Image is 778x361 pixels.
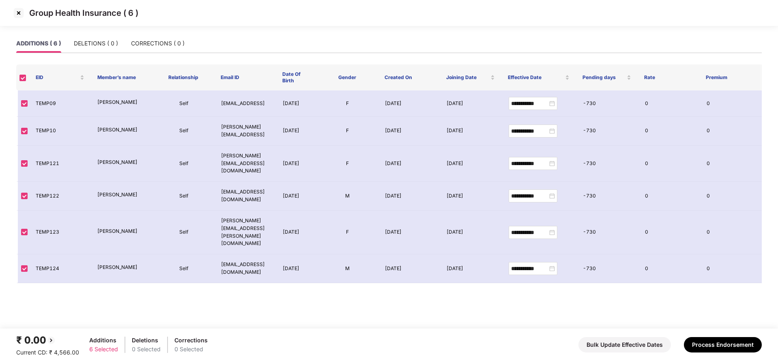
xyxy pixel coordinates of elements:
[74,39,118,48] div: DELETIONS ( 0 )
[317,182,378,211] td: M
[317,211,378,254] td: F
[700,182,762,211] td: 0
[89,345,118,354] div: 6 Selected
[276,64,316,90] th: Date Of Birth
[576,211,638,254] td: -730
[317,90,378,117] td: F
[97,99,146,106] p: [PERSON_NAME]
[16,333,79,348] div: ₹ 0.00
[440,64,501,90] th: Joining Date
[276,117,317,146] td: [DATE]
[700,254,762,283] td: 0
[440,254,502,283] td: [DATE]
[29,182,91,211] td: TEMP122
[576,146,638,182] td: -730
[29,64,91,90] th: EID
[576,254,638,283] td: -730
[89,336,118,345] div: Additions
[153,64,214,90] th: Relationship
[29,146,91,182] td: TEMP121
[440,117,502,146] td: [DATE]
[16,39,61,48] div: ADDITIONS ( 6 )
[153,117,214,146] td: Self
[46,335,56,345] img: svg+xml;base64,PHN2ZyBpZD0iQmFjay0yMHgyMCIgeG1sbnM9Imh0dHA6Ly93d3cudzMub3JnLzIwMDAvc3ZnIiB3aWR0aD...
[153,146,214,182] td: Self
[440,182,502,211] td: [DATE]
[378,117,440,146] td: [DATE]
[12,6,25,19] img: svg+xml;base64,PHN2ZyBpZD0iQ3Jvc3MtMzJ4MzIiIHhtbG5zPSJodHRwOi8vd3d3LnczLm9yZy8yMDAwL3N2ZyIgd2lkdG...
[440,90,502,117] td: [DATE]
[576,90,638,117] td: -730
[153,211,214,254] td: Self
[36,74,78,81] span: EID
[446,74,489,81] span: Joining Date
[131,39,185,48] div: CORRECTIONS ( 0 )
[316,64,378,90] th: Gender
[638,182,700,211] td: 0
[153,254,214,283] td: Self
[638,254,700,283] td: 0
[699,64,761,90] th: Premium
[97,159,146,166] p: [PERSON_NAME]
[16,349,79,356] span: Current CD: ₹ 4,566.00
[153,182,214,211] td: Self
[638,211,700,254] td: 0
[638,117,700,146] td: 0
[578,337,671,352] button: Bulk Update Effective Dates
[97,228,146,235] p: [PERSON_NAME]
[29,254,91,283] td: TEMP124
[214,64,276,90] th: Email ID
[215,182,276,211] td: [EMAIL_ADDRESS][DOMAIN_NAME]
[132,345,161,354] div: 0 Selected
[700,211,762,254] td: 0
[378,90,440,117] td: [DATE]
[700,117,762,146] td: 0
[638,146,700,182] td: 0
[700,90,762,117] td: 0
[638,90,700,117] td: 0
[97,191,146,199] p: [PERSON_NAME]
[700,146,762,182] td: 0
[276,211,317,254] td: [DATE]
[132,336,161,345] div: Deletions
[576,117,638,146] td: -730
[501,64,576,90] th: Effective Date
[153,90,214,117] td: Self
[317,254,378,283] td: M
[97,264,146,271] p: [PERSON_NAME]
[378,182,440,211] td: [DATE]
[29,90,91,117] td: TEMP09
[378,211,440,254] td: [DATE]
[276,146,317,182] td: [DATE]
[378,146,440,182] td: [DATE]
[215,254,276,283] td: [EMAIL_ADDRESS][DOMAIN_NAME]
[29,8,138,18] p: Group Health Insurance ( 6 )
[638,64,699,90] th: Rate
[378,64,440,90] th: Created On
[576,182,638,211] td: -730
[276,254,317,283] td: [DATE]
[174,345,208,354] div: 0 Selected
[378,254,440,283] td: [DATE]
[317,146,378,182] td: F
[215,146,276,182] td: [PERSON_NAME][EMAIL_ADDRESS][DOMAIN_NAME]
[317,117,378,146] td: F
[508,74,563,81] span: Effective Date
[174,336,208,345] div: Corrections
[440,211,502,254] td: [DATE]
[276,90,317,117] td: [DATE]
[276,182,317,211] td: [DATE]
[576,64,638,90] th: Pending days
[582,74,625,81] span: Pending days
[215,90,276,117] td: [EMAIL_ADDRESS]
[440,146,502,182] td: [DATE]
[215,211,276,254] td: [PERSON_NAME][EMAIL_ADDRESS][PERSON_NAME][DOMAIN_NAME]
[91,64,153,90] th: Member’s name
[215,117,276,146] td: [PERSON_NAME][EMAIL_ADDRESS]
[29,211,91,254] td: TEMP123
[29,117,91,146] td: TEMP10
[684,337,762,352] button: Process Endorsement
[97,126,146,134] p: [PERSON_NAME]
